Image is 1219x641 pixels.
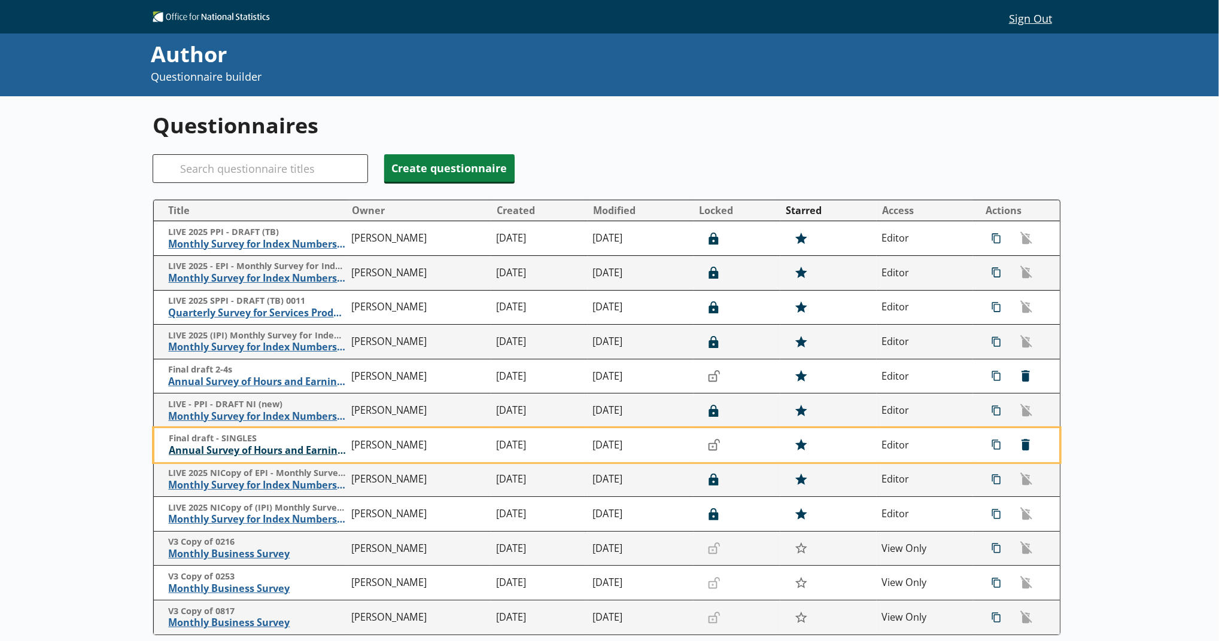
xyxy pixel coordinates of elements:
button: Star [789,468,814,491]
td: Editor [877,497,973,532]
td: Editor [877,359,973,393]
span: LIVE 2025 NICopy of (IPI) Monthly Survey for Index Numbers of Import Prices - Price Quotation Return [168,502,346,514]
button: Lock [702,469,726,490]
td: [DATE] [588,531,694,566]
div: Author [151,39,821,69]
button: Access [877,201,972,220]
span: Quarterly Survey for Services Producer Price Indices [168,307,346,319]
button: Modified [588,201,693,220]
td: [DATE] [491,462,588,497]
span: Monthly Survey for Index Numbers of Producer Prices - Price Quotation Return [168,238,346,251]
span: LIVE 2025 PPI - DRAFT (TB) [168,227,346,238]
td: View Only [877,566,973,600]
span: Monthly Survey for Index Numbers of Producer Prices - Price Quotation Return [168,410,346,423]
button: Lock [702,228,726,249]
td: [DATE] [588,566,694,600]
span: LIVE - PPI - DRAFT NI (new) [168,399,346,410]
td: [PERSON_NAME] [346,325,491,359]
button: Lock [702,332,726,352]
button: Created [492,201,587,220]
td: Editor [877,256,973,291]
td: View Only [877,600,973,635]
td: [DATE] [588,221,694,256]
td: [DATE] [491,497,588,532]
td: [PERSON_NAME] [346,290,491,325]
td: [DATE] [491,256,588,291]
td: [DATE] [491,428,588,463]
td: [PERSON_NAME] [346,221,491,256]
td: Editor [877,325,973,359]
button: Star [789,606,814,628]
td: [PERSON_NAME] [346,428,491,463]
button: Star [789,434,814,456]
span: Monthly Survey for Index Numbers of Export Prices - Price Quotation Return [168,272,346,285]
td: [DATE] [588,428,694,463]
span: Monthly Survey for Index Numbers of Export Prices - Price Quotation Return [168,479,346,492]
span: Final draft 2-4s [168,364,346,376]
td: View Only [877,531,973,566]
span: Final draft - SINGLES [169,433,346,444]
button: Star [789,227,814,250]
button: Lock [702,401,726,421]
span: Annual Survey of Hours and Earnings ([PERSON_NAME]) [169,444,346,457]
span: V3 Copy of 0216 [168,536,346,548]
td: Editor [877,290,973,325]
button: Lock [702,297,726,318]
button: Star [789,330,814,353]
span: Monthly Business Survey [168,548,346,560]
span: LIVE 2025 - EPI - Monthly Survey for Index Numbers of Export Prices - Price Quotation Retur [168,261,346,272]
td: [PERSON_NAME] [346,359,491,393]
td: [DATE] [588,290,694,325]
td: [DATE] [588,600,694,635]
button: Lock [702,435,726,455]
button: Sign Out [1000,8,1062,28]
td: Editor [877,221,973,256]
p: Questionnaire builder [151,69,821,84]
button: Star [789,261,814,284]
span: Monthly Survey for Index Numbers of Import Prices - Price Quotation Return [168,513,346,526]
span: V3 Copy of 0253 [168,571,346,582]
h1: Questionnaires [153,111,1062,140]
td: [PERSON_NAME] [346,462,491,497]
button: Starred [781,201,876,220]
th: Actions [973,200,1060,221]
button: Create questionnaire [384,154,515,182]
button: Star [789,502,814,525]
button: Star [789,572,814,594]
button: Title [159,201,346,220]
td: [DATE] [491,531,588,566]
td: [DATE] [491,393,588,428]
td: [PERSON_NAME] [346,497,491,532]
td: [DATE] [588,462,694,497]
span: LIVE 2025 SPPI - DRAFT (TB) 0011 [168,295,346,307]
td: [PERSON_NAME] [346,566,491,600]
td: Editor [877,393,973,428]
td: [DATE] [491,600,588,635]
button: Star [789,365,814,387]
span: LIVE 2025 (IPI) Monthly Survey for Index Numbers of Import Prices - Price Quotation Return [168,330,346,341]
button: Locked [694,201,780,220]
td: [PERSON_NAME] [346,600,491,635]
input: Search questionnaire titles [153,154,368,183]
span: LIVE 2025 NICopy of EPI - Monthly Survey for Index Numbers of Export Prices - Price Quotation Retur [168,468,346,479]
td: [PERSON_NAME] [346,531,491,566]
td: [DATE] [588,393,694,428]
span: Monthly Business Survey [168,616,346,629]
td: [DATE] [588,359,694,393]
span: Monthly Survey for Index Numbers of Import Prices - Price Quotation Return [168,341,346,353]
td: [DATE] [491,221,588,256]
td: [DATE] [588,497,694,532]
td: [PERSON_NAME] [346,393,491,428]
span: V3 Copy of 0817 [168,606,346,617]
button: Lock [702,262,726,283]
button: Star [789,296,814,319]
button: Lock [702,503,726,524]
td: [DATE] [491,566,588,600]
td: [PERSON_NAME] [346,256,491,291]
td: [DATE] [491,325,588,359]
td: [DATE] [588,256,694,291]
td: [DATE] [491,359,588,393]
button: Star [789,537,814,560]
td: Editor [877,462,973,497]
